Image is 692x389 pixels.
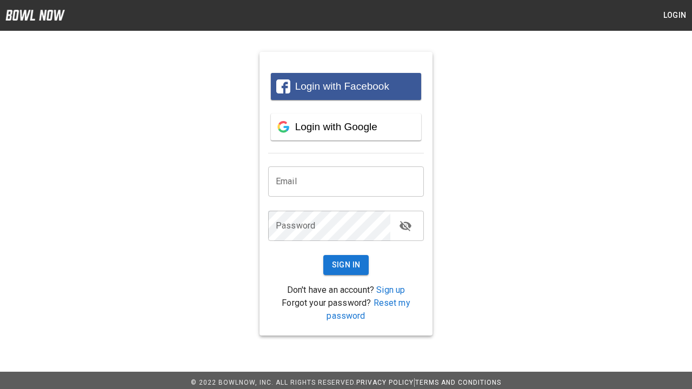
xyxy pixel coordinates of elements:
[356,379,414,386] a: Privacy Policy
[191,379,356,386] span: © 2022 BowlNow, Inc. All Rights Reserved.
[268,297,424,323] p: Forgot your password?
[5,10,65,21] img: logo
[395,215,416,237] button: toggle password visibility
[268,284,424,297] p: Don't have an account?
[376,285,405,295] a: Sign up
[323,255,369,275] button: Sign In
[657,5,692,25] button: Login
[271,113,421,140] button: Login with Google
[415,379,501,386] a: Terms and Conditions
[295,121,377,132] span: Login with Google
[295,81,389,92] span: Login with Facebook
[327,298,410,321] a: Reset my password
[271,73,421,100] button: Login with Facebook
